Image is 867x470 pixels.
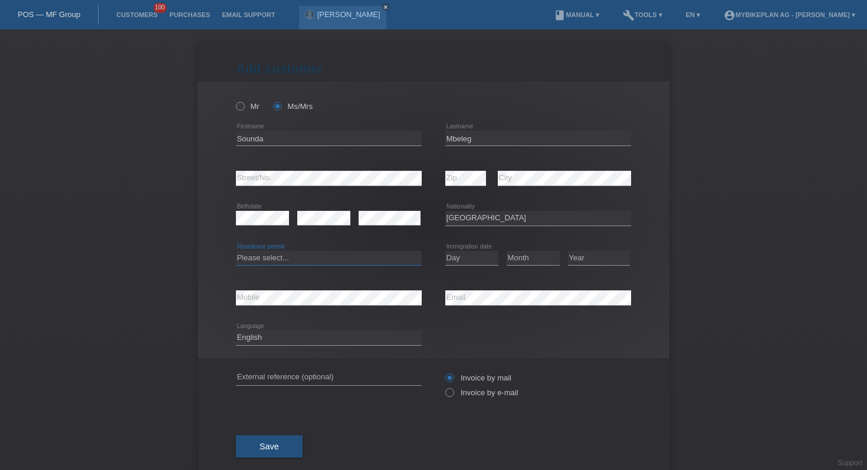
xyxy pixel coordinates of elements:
label: Ms/Mrs [273,102,313,111]
span: Save [260,442,279,451]
i: book [554,9,566,21]
a: Customers [110,11,163,18]
input: Invoice by mail [445,373,453,388]
a: account_circleMybikeplan AG - [PERSON_NAME] ▾ [718,11,861,18]
a: Email Support [216,11,281,18]
label: Invoice by mail [445,373,511,382]
input: Mr [236,102,244,110]
a: Purchases [163,11,216,18]
input: Ms/Mrs [273,102,281,110]
a: Support [838,459,862,467]
a: [PERSON_NAME] [317,10,380,19]
input: Invoice by e-mail [445,388,453,403]
i: build [623,9,635,21]
h1: Add customer [236,61,631,76]
button: Save [236,435,303,458]
label: Mr [236,102,260,111]
span: 100 [153,3,168,13]
label: Invoice by e-mail [445,388,518,397]
a: buildTools ▾ [617,11,668,18]
i: close [383,4,389,10]
i: account_circle [724,9,735,21]
a: close [382,3,390,11]
a: POS — MF Group [18,10,80,19]
a: EN ▾ [680,11,706,18]
a: bookManual ▾ [548,11,605,18]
